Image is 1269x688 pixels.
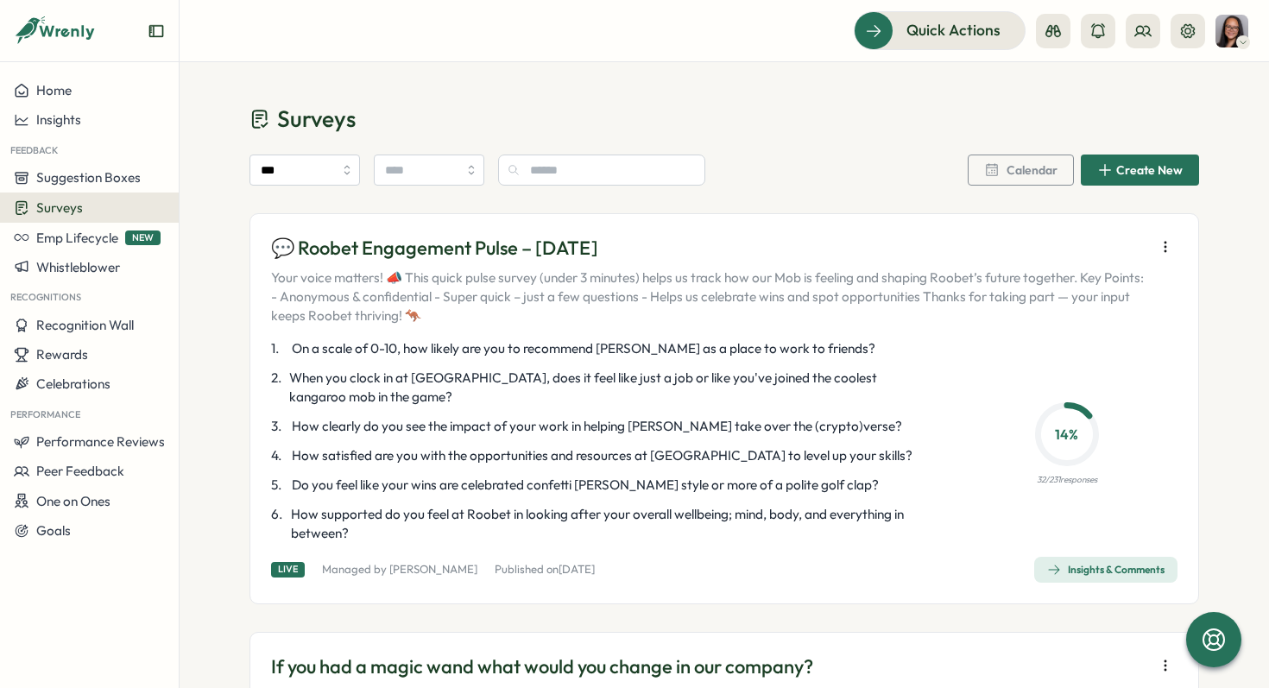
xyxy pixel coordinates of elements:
a: [PERSON_NAME] [389,562,477,576]
button: Expand sidebar [148,22,165,40]
p: 💬 Roobet Engagement Pulse – [DATE] [271,235,1146,262]
p: Managed by [322,562,477,578]
span: 3 . [271,417,288,436]
span: 2 . [271,369,286,407]
span: 1 . [271,339,288,358]
span: Peer Feedback [36,463,124,479]
span: On a scale of 0-10, how likely are you to recommend [PERSON_NAME] as a place to work to friends? [292,339,875,358]
span: How satisfied are you with the opportunities and resources at [GEOGRAPHIC_DATA] to level up your ... [292,446,912,465]
span: Whistleblower [36,259,120,275]
span: Create New [1116,164,1183,176]
span: Suggestion Boxes [36,169,141,186]
span: How supported do you feel at Roobet in looking after your overall wellbeing; mind, body, and ever... [291,505,935,543]
p: 14 % [1040,424,1094,445]
p: Published on [495,562,595,578]
span: When you clock in at [GEOGRAPHIC_DATA], does it feel like just a job or like you've joined the co... [289,369,935,407]
p: If you had a magic wand what would you change in our company? [271,653,813,680]
span: Calendar [1007,164,1057,176]
span: How clearly do you see the impact of your work in helping [PERSON_NAME] take over the (crypto)verse? [292,417,902,436]
div: Insights & Comments [1047,563,1165,577]
span: Emp Lifecycle [36,230,118,246]
span: Quick Actions [906,19,1001,41]
span: Rewards [36,346,88,363]
span: Recognition Wall [36,317,134,333]
span: 5 . [271,476,288,495]
span: Surveys [36,199,83,216]
span: Insights [36,111,81,128]
span: Surveys [277,104,356,134]
p: Your voice matters! 📣 This quick pulse survey (under 3 minutes) helps us track how our Mob is fee... [271,268,1146,325]
span: 4 . [271,446,288,465]
img: Natasha Whittaker [1215,15,1248,47]
span: Celebrations [36,376,110,392]
span: Goals [36,522,71,539]
span: Do you feel like your wins are celebrated confetti [PERSON_NAME] style or more of a polite golf c... [292,476,879,495]
span: 6 . [271,505,287,543]
p: 32 / 231 responses [1037,473,1097,487]
span: Performance Reviews [36,433,165,450]
span: [DATE] [559,562,595,576]
button: Calendar [968,155,1074,186]
button: Insights & Comments [1034,557,1177,583]
span: One on Ones [36,493,110,509]
span: NEW [125,230,161,245]
div: Live [271,562,305,577]
span: Home [36,82,72,98]
button: Create New [1081,155,1199,186]
button: Quick Actions [854,11,1026,49]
